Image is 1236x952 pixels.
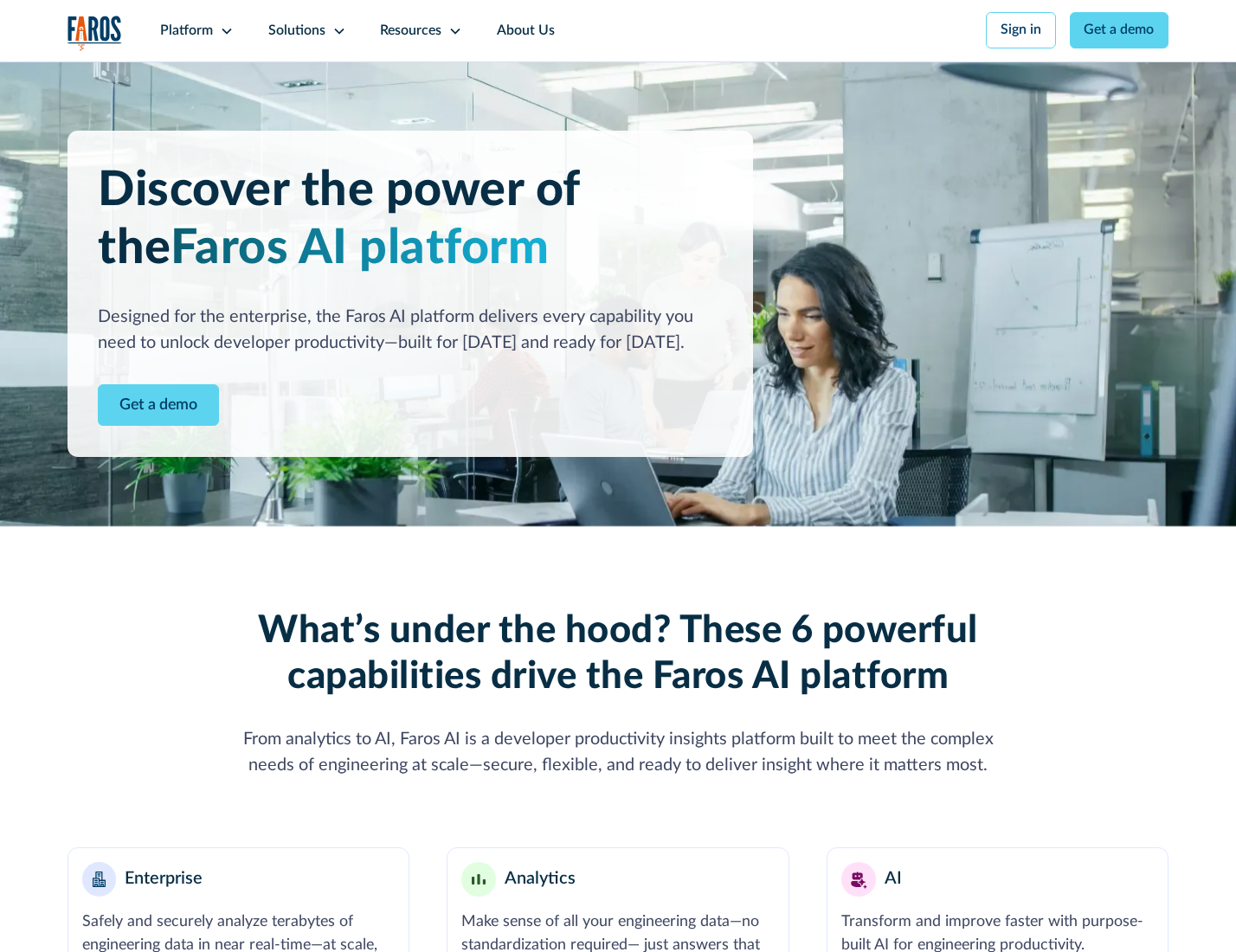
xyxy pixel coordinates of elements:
[986,12,1056,48] a: Sign in
[845,865,872,892] img: AI robot or assistant icon
[125,866,203,892] div: Enterprise
[171,224,550,273] span: Faros AI platform
[98,384,219,427] a: Contact Modal
[98,162,722,278] h1: Discover the power of the
[222,727,1014,779] div: From analytics to AI, Faros AI is a developer productivity insights platform built to meet the co...
[68,16,123,51] img: Logo of the analytics and reporting company Faros.
[1070,12,1169,48] a: Get a demo
[885,866,902,892] div: AI
[68,16,123,51] a: home
[380,21,441,42] div: Resources
[93,872,106,887] img: Enterprise building blocks or structure icon
[160,21,213,42] div: Platform
[268,21,325,42] div: Solutions
[98,305,722,357] div: Designed for the enterprise, the Faros AI platform delivers every capability you need to unlock d...
[472,874,486,885] img: Minimalist bar chart analytics icon
[505,866,576,892] div: Analytics
[222,608,1014,699] h2: What’s under the hood? These 6 powerful capabilities drive the Faros AI platform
